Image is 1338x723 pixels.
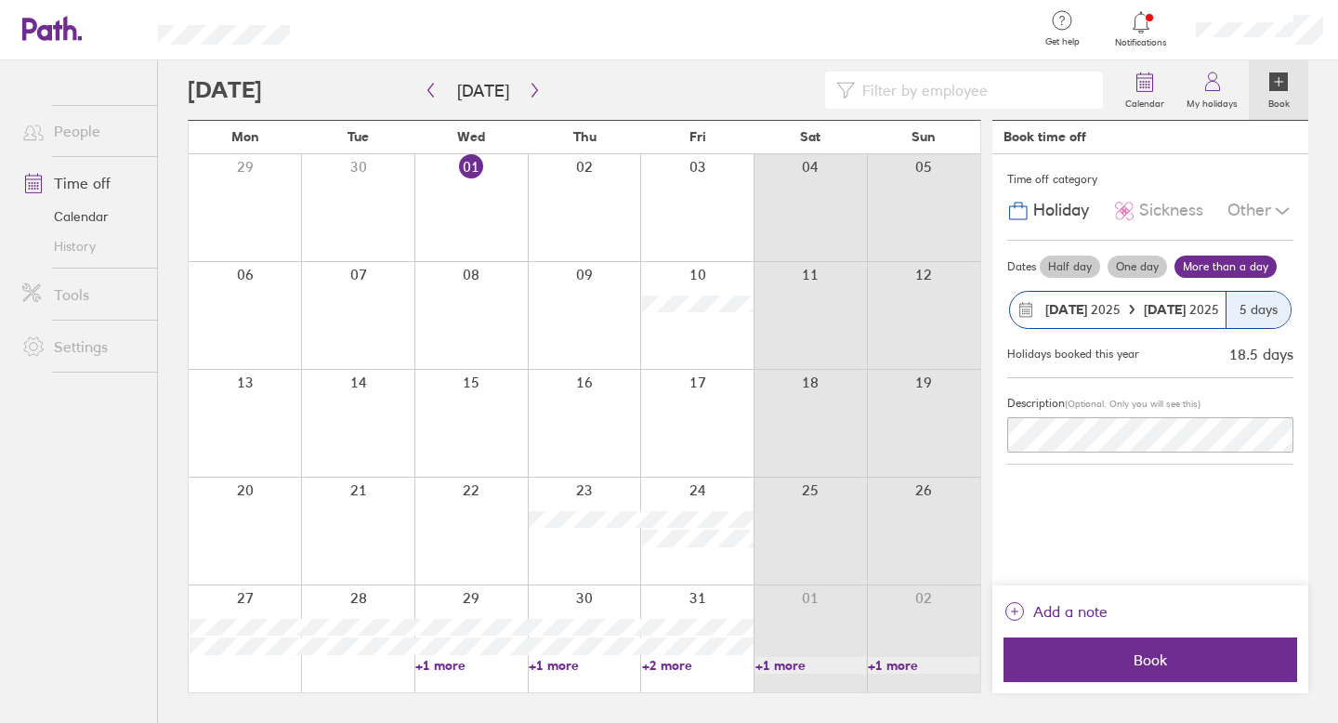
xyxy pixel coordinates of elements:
[1227,193,1293,229] div: Other
[7,164,157,202] a: Time off
[1226,292,1291,328] div: 5 days
[1003,129,1086,144] div: Book time off
[442,75,524,106] button: [DATE]
[231,129,259,144] span: Mon
[1007,348,1139,361] div: Holidays booked this year
[1045,301,1087,318] strong: [DATE]
[7,276,157,313] a: Tools
[1108,256,1167,278] label: One day
[1040,256,1100,278] label: Half day
[1045,302,1121,317] span: 2025
[1229,346,1293,362] div: 18.5 days
[1144,301,1189,318] strong: [DATE]
[1249,60,1308,120] a: Book
[7,112,157,150] a: People
[7,202,157,231] a: Calendar
[1007,282,1293,338] button: [DATE] 2025[DATE] 20255 days
[868,657,979,674] a: +1 more
[1114,93,1175,110] label: Calendar
[855,72,1092,108] input: Filter by employee
[1007,165,1293,193] div: Time off category
[1175,93,1249,110] label: My holidays
[415,657,527,674] a: +1 more
[1175,60,1249,120] a: My holidays
[800,129,820,144] span: Sat
[1007,260,1036,273] span: Dates
[348,129,369,144] span: Tue
[1003,597,1108,626] button: Add a note
[529,657,640,674] a: +1 more
[1174,256,1277,278] label: More than a day
[1017,651,1284,668] span: Book
[755,657,867,674] a: +1 more
[1003,638,1297,682] button: Book
[642,657,754,674] a: +2 more
[689,129,706,144] span: Fri
[1007,396,1065,410] span: Description
[1257,93,1301,110] label: Book
[1144,302,1219,317] span: 2025
[1114,60,1175,120] a: Calendar
[912,129,936,144] span: Sun
[1032,36,1093,47] span: Get help
[1033,597,1108,626] span: Add a note
[1139,201,1203,220] span: Sickness
[573,129,597,144] span: Thu
[1033,201,1089,220] span: Holiday
[1065,398,1200,410] span: (Optional. Only you will see this)
[457,129,485,144] span: Wed
[1111,37,1172,48] span: Notifications
[7,231,157,261] a: History
[7,328,157,365] a: Settings
[1111,9,1172,48] a: Notifications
